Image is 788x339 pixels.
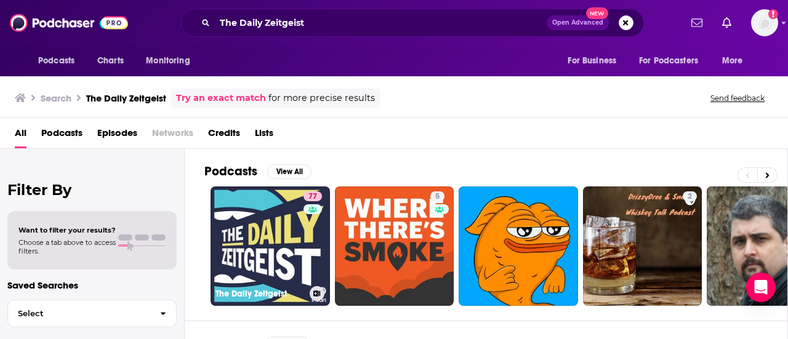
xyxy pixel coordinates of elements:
button: open menu [714,49,758,73]
a: All [15,123,26,148]
a: Show notifications dropdown [717,12,736,33]
a: Show notifications dropdown [686,12,707,33]
span: for more precise results [268,91,375,105]
button: Send feedback [707,93,768,103]
a: 77 [304,191,322,201]
button: open menu [137,49,206,73]
span: 77 [308,191,317,203]
div: Search podcasts, credits, & more... [181,9,644,37]
span: More [722,52,743,70]
img: Podchaser - Follow, Share and Rate Podcasts [10,11,128,34]
h2: Podcasts [204,164,257,179]
h3: The Daily Zeitgeist [86,92,166,104]
span: Charts [97,52,124,70]
button: Show profile menu [751,9,778,36]
button: open menu [559,49,632,73]
a: Charts [89,49,131,73]
button: Open AdvancedNew [547,15,609,30]
a: PodcastsView All [204,164,312,179]
h3: Search [41,92,71,104]
div: Open Intercom Messenger [746,273,776,302]
span: For Business [568,52,616,70]
a: Credits [208,123,240,148]
h3: The Daily Zeitgeist [215,289,305,299]
a: Lists [255,123,273,148]
span: New [586,7,608,19]
a: 5 [335,186,454,306]
span: Networks [152,123,193,148]
svg: Add a profile image [768,9,778,19]
a: 5 [430,191,444,201]
span: Logged in as megcassidy [751,9,778,36]
span: Want to filter your results? [18,226,116,234]
h2: Filter By [7,181,177,199]
a: 2 [683,191,697,201]
a: 77The Daily Zeitgeist [211,186,330,306]
span: 2 [688,191,692,203]
input: Search podcasts, credits, & more... [215,13,547,33]
a: Episodes [97,123,137,148]
span: Monitoring [146,52,190,70]
a: Podcasts [41,123,82,148]
button: open menu [30,49,90,73]
span: 5 [435,191,440,203]
span: Podcasts [38,52,74,70]
button: View All [267,164,312,179]
button: open menu [631,49,716,73]
span: For Podcasters [639,52,698,70]
a: 2 [583,186,702,306]
span: Choose a tab above to access filters. [18,238,116,255]
button: Select [7,300,177,327]
span: Open Advanced [552,20,603,26]
p: Saved Searches [7,279,177,291]
span: Select [8,309,150,317]
a: Try an exact match [176,91,266,105]
img: User Profile [751,9,778,36]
